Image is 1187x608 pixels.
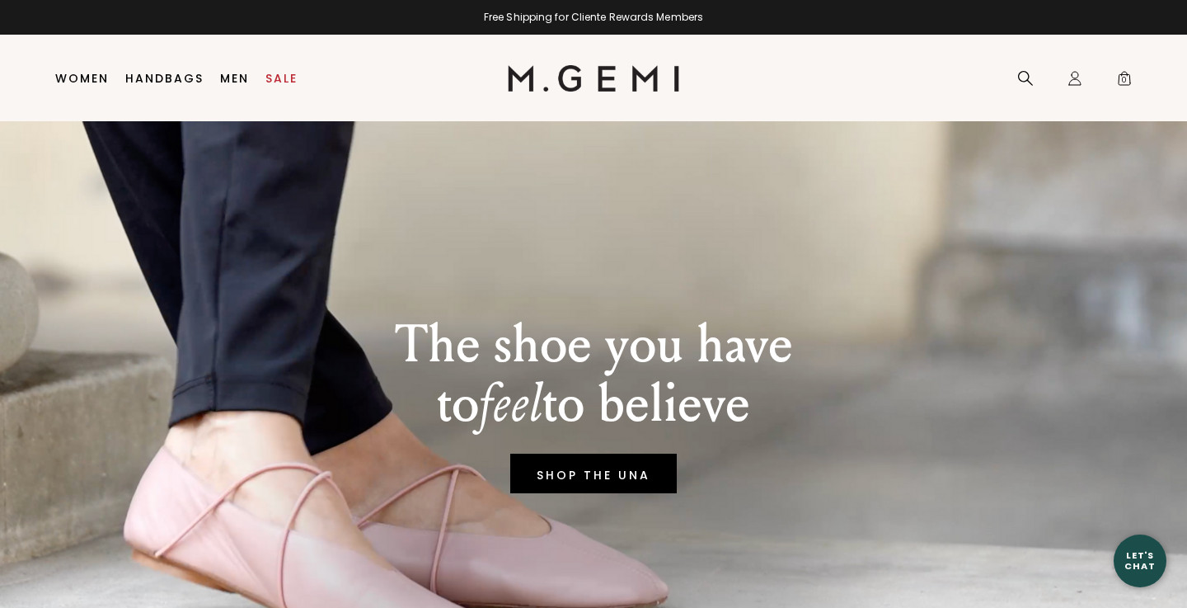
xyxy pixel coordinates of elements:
[395,375,793,434] p: to to believe
[510,454,677,493] a: SHOP THE UNA
[220,72,249,85] a: Men
[395,315,793,375] p: The shoe you have
[265,72,298,85] a: Sale
[55,72,109,85] a: Women
[125,72,204,85] a: Handbags
[1114,550,1166,571] div: Let's Chat
[508,65,680,92] img: M.Gemi
[1116,73,1133,90] span: 0
[479,372,542,436] em: feel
